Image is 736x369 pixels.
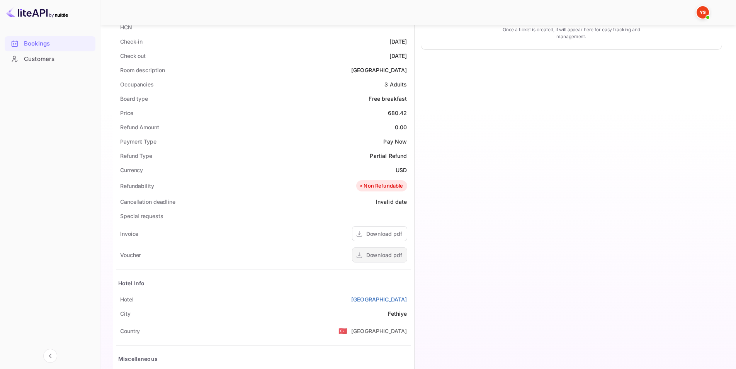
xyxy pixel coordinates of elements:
div: HCN [120,23,132,31]
div: Pay Now [383,137,407,146]
div: Refundability [120,182,154,190]
div: Check-in [120,37,143,46]
div: Invalid date [376,198,407,206]
div: Currency [120,166,143,174]
p: Once a ticket is created, it will appear here for easy tracking and management. [490,26,652,40]
div: 3 Adults [384,80,407,88]
a: Customers [5,52,95,66]
div: Payment Type [120,137,156,146]
div: Free breakfast [369,95,407,103]
div: Occupancies [120,80,154,88]
div: Cancellation deadline [120,198,175,206]
div: USD [396,166,407,174]
div: Miscellaneous [118,355,158,363]
div: Refund Type [120,152,152,160]
img: LiteAPI logo [6,6,68,19]
div: Hotel Info [118,279,145,287]
div: Board type [120,95,148,103]
div: Check out [120,52,146,60]
div: Price [120,109,133,117]
a: Bookings [5,36,95,51]
div: Download pdf [366,251,402,259]
div: Special requests [120,212,163,220]
a: [GEOGRAPHIC_DATA] [351,295,407,303]
div: [DATE] [389,37,407,46]
div: Download pdf [366,230,402,238]
span: United States [338,324,347,338]
div: Hotel [120,295,134,303]
div: Bookings [24,39,92,48]
img: Yandex Support [697,6,709,19]
div: [GEOGRAPHIC_DATA] [351,66,407,74]
div: Voucher [120,251,141,259]
div: Non Refundable [358,182,403,190]
div: Customers [5,52,95,67]
div: Customers [24,55,92,64]
div: Invoice [120,230,138,238]
div: Refund Amount [120,123,159,131]
div: [DATE] [389,52,407,60]
div: Room description [120,66,165,74]
div: Partial Refund [370,152,407,160]
div: Country [120,327,140,335]
div: 680.42 [388,109,407,117]
div: City [120,310,131,318]
div: Fethiye [388,310,407,318]
button: Collapse navigation [43,349,57,363]
div: 0.00 [395,123,407,131]
div: [GEOGRAPHIC_DATA] [351,327,407,335]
